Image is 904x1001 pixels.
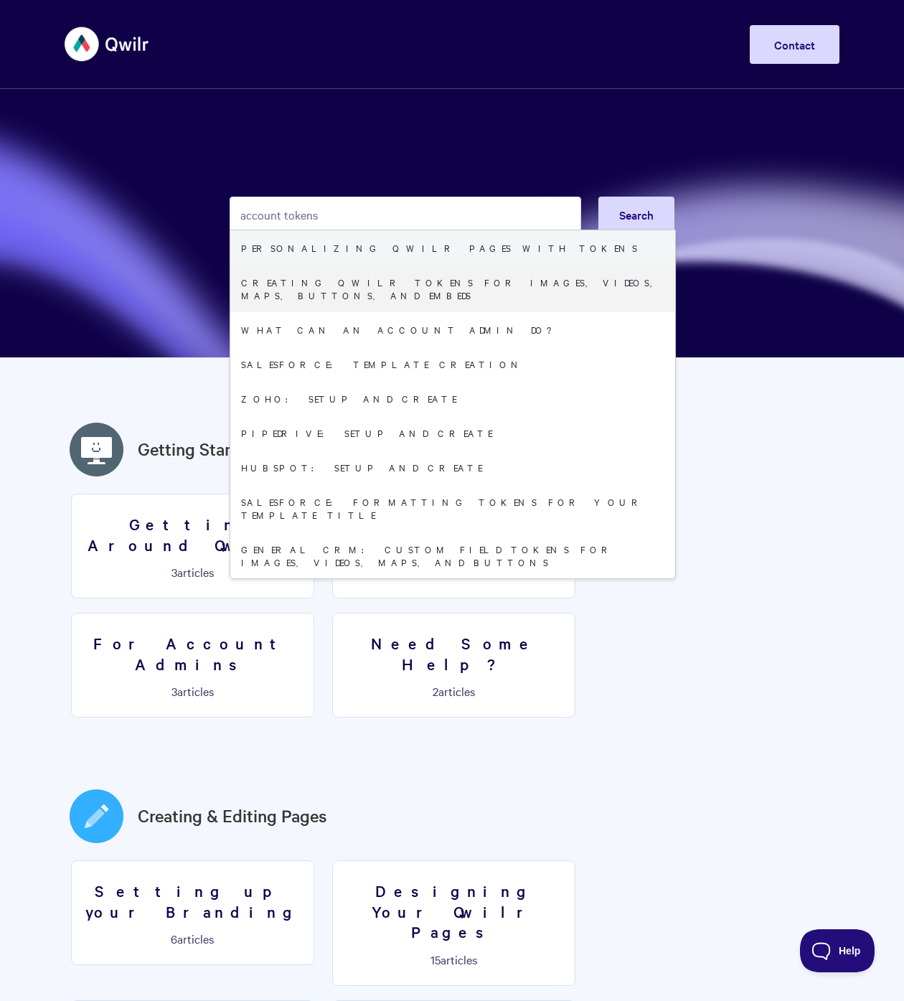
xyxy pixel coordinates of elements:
a: Creating & Editing Pages [138,803,327,829]
p: articles [342,953,566,966]
span: 2 [433,683,438,699]
a: HubSpot: Setup and Create [230,450,675,484]
input: Search the knowledge base [230,197,581,232]
p: articles [342,685,566,697]
span: 15 [430,951,441,967]
a: Need Some Help? 2articles [332,613,575,718]
a: Setting up your Branding 6articles [71,860,314,965]
button: Search [598,197,674,232]
h3: Setting up your Branding [80,880,305,921]
h3: Getting Around Qwilr [80,514,305,555]
h3: Need Some Help? [342,633,566,674]
a: Getting Started [138,436,256,462]
h3: For Account Admins [80,633,305,674]
a: For Account Admins 3articles [71,613,314,718]
a: Personalizing Qwilr Pages with Tokens [230,230,675,265]
h3: Designing Your Qwilr Pages [342,880,566,942]
p: articles [80,565,305,578]
a: Creating Qwilr Tokens for Images, Videos, Maps, Buttons, and Embeds [230,265,675,312]
span: 3 [171,564,177,580]
p: articles [80,685,305,697]
span: Search [619,207,654,222]
img: Qwilr Help Center [65,17,150,71]
a: Salesforce: Formatting Tokens for your Template title [230,484,675,532]
a: Pipedrive: Setup and Create [230,415,675,450]
a: General CRM: Custom field tokens for images, videos, maps, and buttons [230,532,675,579]
a: What can an Account Admin do? [230,312,675,347]
span: 6 [171,931,177,946]
a: Salesforce: Template Creation [230,347,675,381]
a: Contact [750,25,839,64]
a: Getting Around Qwilr 3articles [71,494,314,598]
a: Zoho: Setup and Create [230,381,675,415]
iframe: Toggle Customer Support [800,929,875,972]
p: articles [80,932,305,945]
span: 3 [171,683,177,699]
a: Designing Your Qwilr Pages 15articles [332,860,575,986]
